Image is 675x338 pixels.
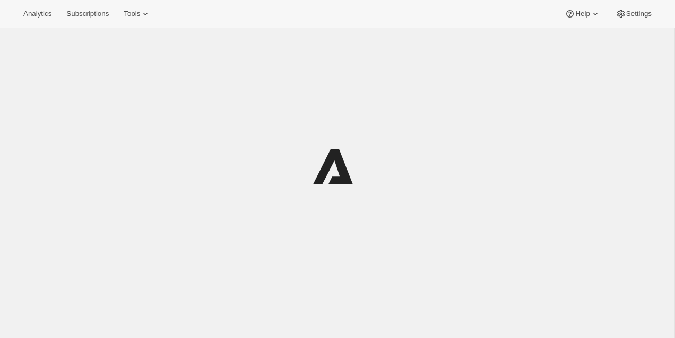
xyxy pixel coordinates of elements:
[124,10,140,18] span: Tools
[17,6,58,21] button: Analytics
[66,10,109,18] span: Subscriptions
[23,10,51,18] span: Analytics
[609,6,658,21] button: Settings
[60,6,115,21] button: Subscriptions
[117,6,157,21] button: Tools
[626,10,652,18] span: Settings
[558,6,607,21] button: Help
[575,10,590,18] span: Help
